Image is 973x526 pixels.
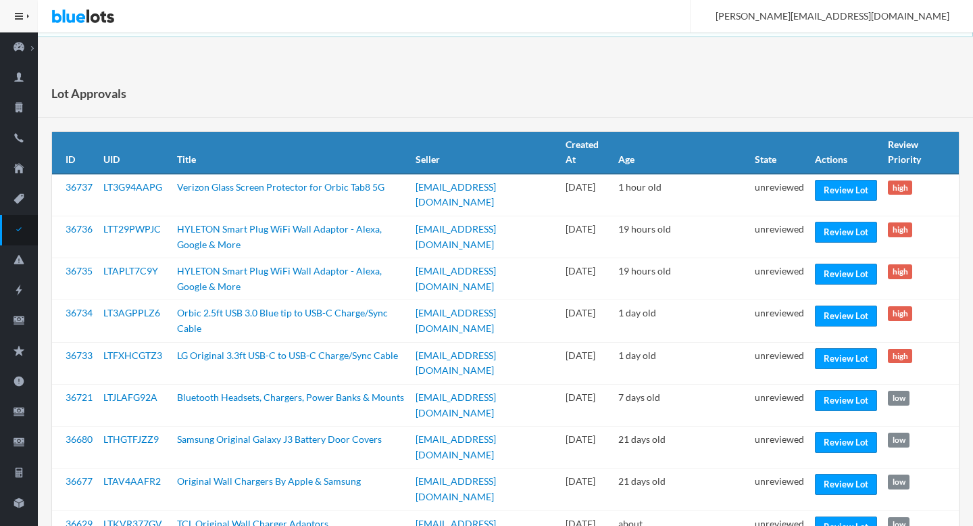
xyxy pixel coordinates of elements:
a: Orbic 2.5ft USB 3.0 Blue tip to USB-C Charge/Sync Cable [177,307,388,334]
td: 7 days old [613,384,749,426]
td: 1 hour old [613,174,749,216]
h1: Lot Approvals [51,83,126,103]
a: [EMAIL_ADDRESS][DOMAIN_NAME] [416,391,496,419]
a: Review Lot [815,432,877,453]
span: high [888,264,912,279]
a: LTT29PWPJC [103,223,161,235]
a: [EMAIL_ADDRESS][DOMAIN_NAME] [416,433,496,460]
a: [EMAIL_ADDRESS][DOMAIN_NAME] [416,475,496,502]
a: LTFXHCGTZ3 [103,350,162,361]
td: unreviewed [749,258,809,300]
a: LTJLAFG92A [103,391,157,403]
td: [DATE] [560,384,613,426]
td: 19 hours old [613,216,749,258]
a: Original Wall Chargers By Apple & Samsung [177,475,361,487]
span: high [888,222,912,237]
span: high [888,181,912,195]
td: unreviewed [749,300,809,342]
a: [EMAIL_ADDRESS][DOMAIN_NAME] [416,181,496,208]
a: Review Lot [815,474,877,495]
td: unreviewed [749,216,809,258]
a: [EMAIL_ADDRESS][DOMAIN_NAME] [416,307,496,334]
a: Review Lot [815,222,877,243]
a: 36736 [66,223,93,235]
a: Review Lot [815,264,877,285]
a: Bluetooth Headsets, Chargers, Power Banks & Mounts [177,391,404,403]
span: low [888,391,909,406]
a: LTHGTFJZZ9 [103,433,159,445]
a: Review Lot [815,306,877,327]
td: [DATE] [560,427,613,469]
a: LTAV4AAFR2 [103,475,161,487]
a: Verizon Glass Screen Protector for Orbic Tab8 5G [177,181,384,193]
th: Seller [410,132,559,174]
td: unreviewed [749,174,809,216]
a: Review Lot [815,180,877,201]
td: [DATE] [560,216,613,258]
a: [EMAIL_ADDRESS][DOMAIN_NAME] [416,223,496,250]
a: 36734 [66,307,93,318]
th: ID [52,132,98,174]
a: LG Original 3.3ft USB-C to USB-C Charge/Sync Cable [177,350,398,361]
th: Age [613,132,749,174]
td: [DATE] [560,342,613,384]
td: 1 day old [613,300,749,342]
td: [DATE] [560,174,613,216]
td: 21 days old [613,469,749,510]
a: LT3G94AAPG [103,181,162,193]
a: Samsung Original Galaxy J3 Battery Door Covers [177,433,382,445]
td: unreviewed [749,342,809,384]
th: Actions [809,132,882,174]
a: 36721 [66,391,93,403]
a: 36733 [66,350,93,361]
span: [PERSON_NAME][EMAIL_ADDRESS][DOMAIN_NAME] [701,10,949,22]
a: 36677 [66,475,93,487]
a: Review Lot [815,348,877,369]
a: 36735 [66,265,93,277]
a: LT3AGPPLZ6 [103,307,160,318]
a: [EMAIL_ADDRESS][DOMAIN_NAME] [416,350,496,377]
span: low [888,433,909,448]
td: [DATE] [560,469,613,510]
th: UID [98,132,172,174]
th: Created At [560,132,613,174]
span: low [888,475,909,489]
td: [DATE] [560,300,613,342]
a: LTAPLT7C9Y [103,265,158,277]
th: Title [172,132,410,174]
td: unreviewed [749,427,809,469]
a: HYLETON Smart Plug WiFi Wall Adaptor - Alexa, Google & More [177,265,382,292]
td: unreviewed [749,469,809,510]
a: HYLETON Smart Plug WiFi Wall Adaptor - Alexa, Google & More [177,223,382,250]
td: 21 days old [613,427,749,469]
th: State [749,132,809,174]
th: Review Priority [882,132,959,174]
a: 36737 [66,181,93,193]
td: [DATE] [560,258,613,300]
a: 36680 [66,433,93,445]
span: high [888,349,912,364]
span: high [888,306,912,321]
td: 1 day old [613,342,749,384]
td: unreviewed [749,384,809,426]
a: [EMAIL_ADDRESS][DOMAIN_NAME] [416,265,496,292]
td: 19 hours old [613,258,749,300]
a: Review Lot [815,390,877,411]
